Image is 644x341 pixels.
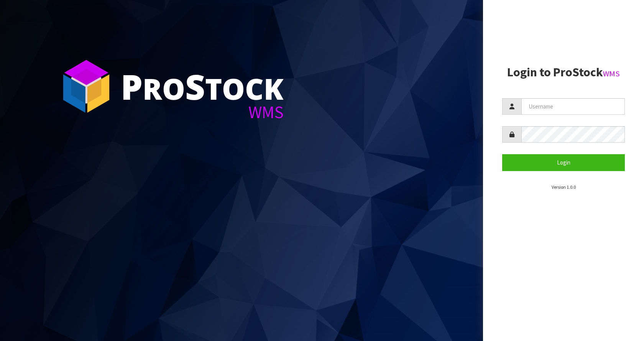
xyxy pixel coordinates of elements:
span: P [121,63,143,110]
h2: Login to ProStock [502,66,625,79]
small: Version 1.0.0 [552,184,576,190]
img: ProStock Cube [58,58,115,115]
button: Login [502,154,625,171]
div: ro tock [121,69,284,104]
small: WMS [603,69,620,79]
input: Username [521,98,625,115]
div: WMS [121,104,284,121]
span: S [185,63,205,110]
